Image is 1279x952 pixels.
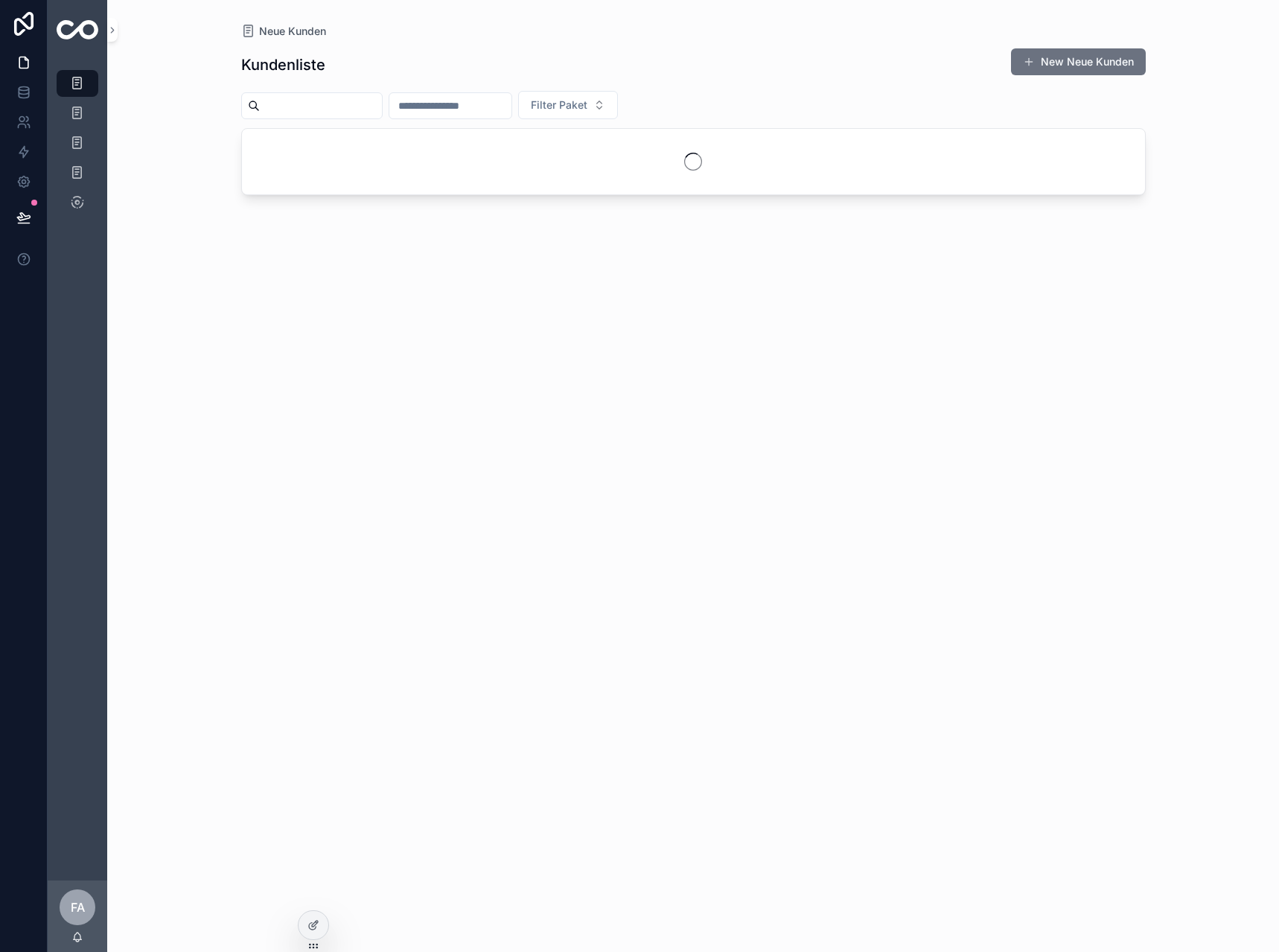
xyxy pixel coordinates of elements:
[531,98,587,112] span: Filter Paket
[241,24,326,39] a: Neue Kunden
[518,91,618,119] button: Select Button
[241,54,325,75] h1: Kundenliste
[1011,48,1146,75] button: New Neue Kunden
[57,20,98,39] img: App logo
[48,60,107,235] div: scrollable content
[259,24,326,39] span: Neue Kunden
[71,898,85,916] span: FA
